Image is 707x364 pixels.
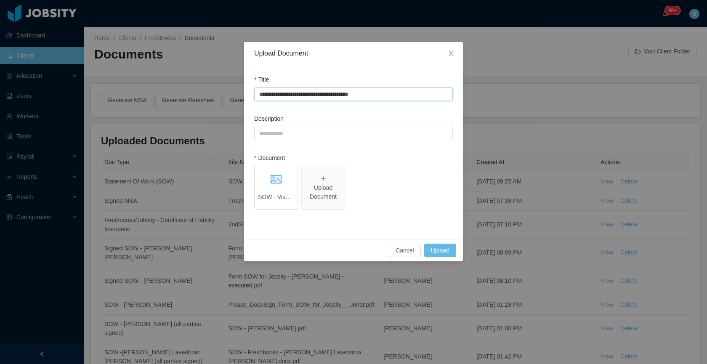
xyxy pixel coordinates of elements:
[302,166,345,209] span: icon: plusUpload Document
[254,49,453,58] div: Upload Document
[439,42,463,66] button: Close
[320,175,326,181] i: icon: plus
[389,244,421,257] button: Cancel
[448,50,454,57] i: icon: close
[254,154,285,161] label: Document
[254,88,453,101] input: Title
[424,244,456,257] button: Upload
[254,115,284,122] label: Description
[305,183,341,201] div: Upload Document
[254,127,453,140] input: Description
[254,76,269,83] label: Title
